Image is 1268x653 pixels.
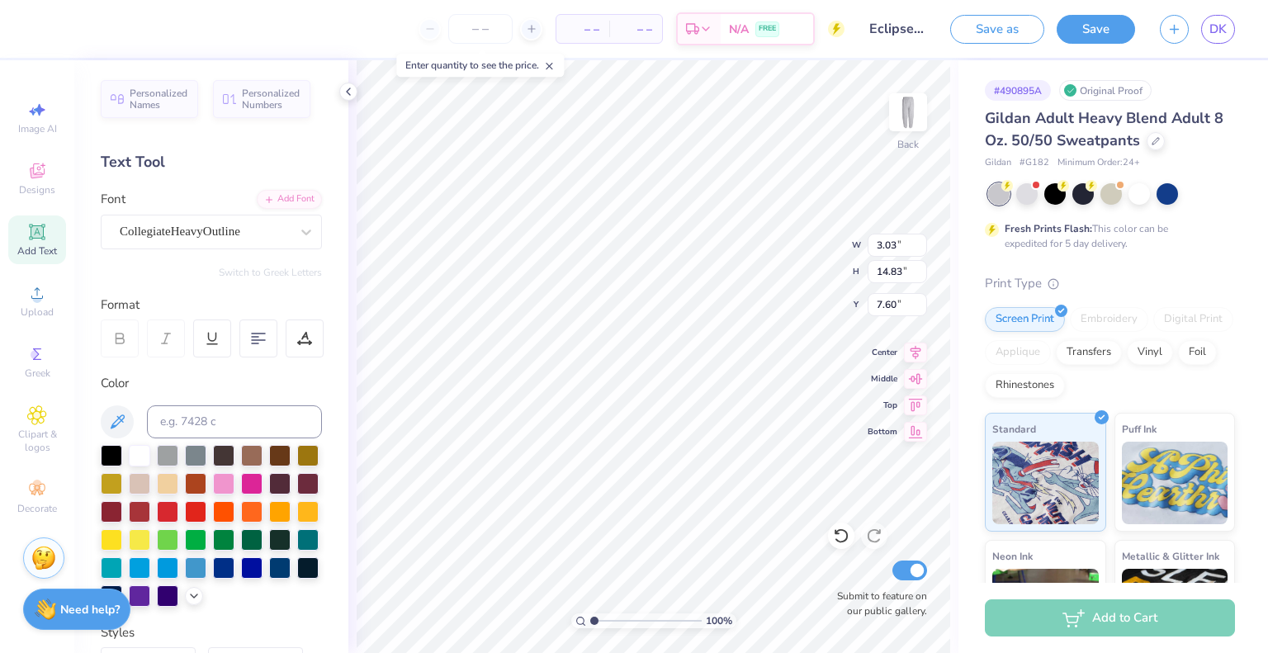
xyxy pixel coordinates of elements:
[1059,80,1152,101] div: Original Proof
[60,602,120,618] strong: Need help?
[706,613,732,628] span: 100 %
[101,374,322,393] div: Color
[101,151,322,173] div: Text Tool
[868,400,897,411] span: Top
[619,21,652,38] span: – –
[1122,547,1219,565] span: Metallic & Glitter Ink
[868,373,897,385] span: Middle
[992,442,1099,524] img: Standard
[950,15,1044,44] button: Save as
[1070,307,1148,332] div: Embroidery
[992,569,1099,651] img: Neon Ink
[101,190,125,209] label: Font
[1122,569,1228,651] img: Metallic & Glitter Ink
[18,122,57,135] span: Image AI
[130,88,188,111] span: Personalized Names
[1020,156,1049,170] span: # G182
[857,12,938,45] input: Untitled Design
[21,305,54,319] span: Upload
[17,502,57,515] span: Decorate
[101,296,324,315] div: Format
[985,274,1235,293] div: Print Type
[985,340,1051,365] div: Applique
[985,373,1065,398] div: Rhinestones
[985,307,1065,332] div: Screen Print
[1178,340,1217,365] div: Foil
[897,137,919,152] div: Back
[828,589,927,618] label: Submit to feature on our public gallery.
[147,405,322,438] input: e.g. 7428 c
[1122,442,1228,524] img: Puff Ink
[868,426,897,438] span: Bottom
[17,244,57,258] span: Add Text
[448,14,513,44] input: – –
[1057,15,1135,44] button: Save
[1056,340,1122,365] div: Transfers
[25,367,50,380] span: Greek
[219,266,322,279] button: Switch to Greek Letters
[985,108,1223,150] span: Gildan Adult Heavy Blend Adult 8 Oz. 50/50 Sweatpants
[1209,20,1227,39] span: DK
[729,21,749,38] span: N/A
[566,21,599,38] span: – –
[992,547,1033,565] span: Neon Ink
[101,623,322,642] div: Styles
[1127,340,1173,365] div: Vinyl
[1005,221,1208,251] div: This color can be expedited for 5 day delivery.
[1005,222,1092,235] strong: Fresh Prints Flash:
[892,96,925,129] img: Back
[1153,307,1233,332] div: Digital Print
[396,54,564,77] div: Enter quantity to see the price.
[257,190,322,209] div: Add Font
[985,156,1011,170] span: Gildan
[992,420,1036,438] span: Standard
[1122,420,1157,438] span: Puff Ink
[868,347,897,358] span: Center
[19,183,55,196] span: Designs
[759,23,776,35] span: FREE
[8,428,66,454] span: Clipart & logos
[985,80,1051,101] div: # 490895A
[1057,156,1140,170] span: Minimum Order: 24 +
[1201,15,1235,44] a: DK
[242,88,300,111] span: Personalized Numbers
